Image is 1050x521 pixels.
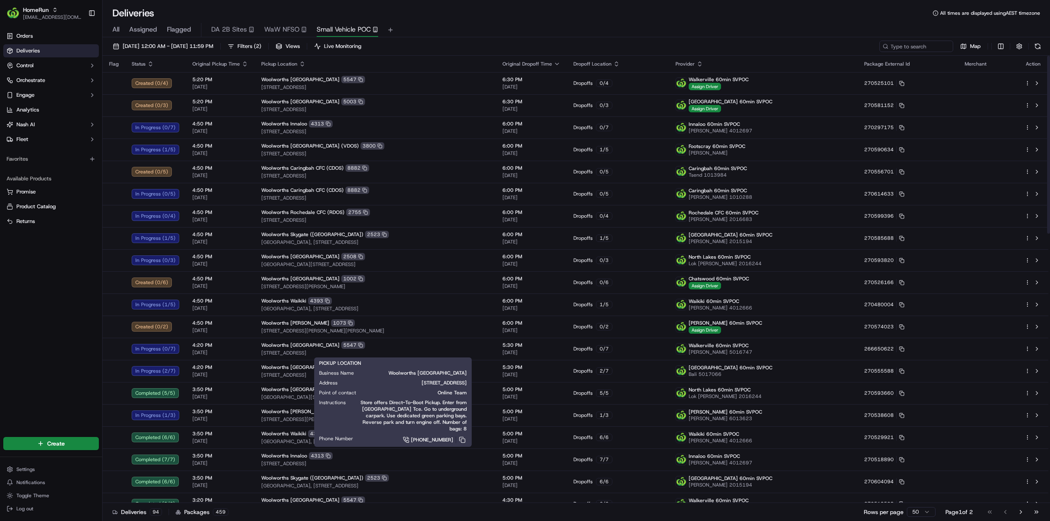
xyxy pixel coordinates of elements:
[192,128,248,134] span: [DATE]
[689,216,758,223] span: [PERSON_NAME] 2016683
[3,464,99,475] button: Settings
[261,173,489,179] span: [STREET_ADDRESS]
[192,349,248,356] span: [DATE]
[16,91,34,99] span: Engage
[3,89,99,102] button: Engage
[502,150,560,157] span: [DATE]
[596,257,612,264] div: 0 / 3
[3,133,99,146] button: Fleet
[411,437,453,443] span: [PHONE_NUMBER]
[864,146,894,153] span: 270590634
[254,43,261,50] span: ( 2 )
[192,121,248,127] span: 4:50 PM
[285,43,300,50] span: Views
[689,282,721,289] span: Assign Driver
[502,283,560,289] span: [DATE]
[23,14,82,20] button: [EMAIL_ADDRESS][DOMAIN_NAME]
[864,456,894,463] span: 270518890
[689,83,721,90] span: Assign Driver
[596,345,612,353] div: 0 / 7
[864,124,894,131] span: 270297175
[864,390,904,396] button: 270593660
[109,41,217,52] button: [DATE] 12:00 AM - [DATE] 11:59 PM
[261,261,489,268] span: [GEOGRAPHIC_DATA][STREET_ADDRESS]
[502,143,560,149] span: 6:00 PM
[192,98,248,105] span: 5:20 PM
[502,216,560,223] span: [DATE]
[502,371,560,378] span: [DATE]
[261,76,340,83] span: Woolworths [GEOGRAPHIC_DATA]
[132,61,146,67] span: Status
[596,212,612,220] div: 0 / 4
[351,380,467,386] span: [STREET_ADDRESS]
[123,43,213,50] span: [DATE] 12:00 AM - [DATE] 11:59 PM
[3,118,99,131] button: Nash AI
[192,76,248,83] span: 5:20 PM
[261,61,297,67] span: Pickup Location
[864,257,904,264] button: 270593820
[864,412,894,419] span: 270538608
[16,505,33,512] span: Log out
[317,25,371,34] span: Small Vehicle POC
[369,389,467,396] span: Online Team
[676,432,687,443] img: ww.png
[573,191,593,197] span: Dropoffs
[676,299,687,310] img: ww.png
[502,342,560,348] span: 5:30 PM
[956,41,984,52] button: Map
[261,84,489,91] span: [STREET_ADDRESS]
[864,301,904,308] button: 270480004
[864,146,904,153] button: 270590634
[261,320,329,326] span: Woolworths [PERSON_NAME]
[864,434,904,441] button: 270529921
[261,128,489,135] span: [STREET_ADDRESS]
[864,168,904,175] button: 270556701
[502,98,560,105] span: 6:30 PM
[7,7,20,20] img: HomeRun
[596,168,612,175] div: 0 / 5
[261,231,363,238] span: Woolworths Skygate ([GEOGRAPHIC_DATA])
[3,3,85,23] button: HomeRunHomeRun[EMAIL_ADDRESS][DOMAIN_NAME]
[261,305,489,312] span: [GEOGRAPHIC_DATA], [STREET_ADDRESS]
[502,84,560,90] span: [DATE]
[3,30,99,43] a: Orders
[192,320,248,326] span: 4:50 PM
[864,213,904,219] button: 270599396
[192,194,248,201] span: [DATE]
[261,298,306,304] span: Woolworths Waikiki
[676,410,687,421] img: ww.png
[192,275,248,282] span: 4:50 PM
[676,100,687,111] img: ww.png
[689,187,747,194] span: Caringbah 60min SVPOC
[3,503,99,514] button: Log out
[16,47,40,55] span: Deliveries
[272,41,304,52] button: Views
[676,211,687,221] img: ww.png
[596,301,612,308] div: 1 / 5
[23,6,49,14] button: HomeRun
[864,456,904,463] button: 270518890
[502,209,560,216] span: 6:00 PM
[16,136,28,143] span: Fleet
[192,150,248,157] span: [DATE]
[689,298,739,305] span: Waikiki 60min SVPOC
[689,98,772,105] span: [GEOGRAPHIC_DATA] 60min SVPOC
[192,165,248,171] span: 4:50 PM
[192,172,248,179] span: [DATE]
[596,146,612,153] div: 1 / 5
[879,41,953,52] input: Type to search
[864,191,894,197] span: 270614633
[864,279,894,286] span: 270526166
[346,209,370,216] div: 2755
[345,164,369,172] div: 8882
[366,435,467,444] a: [PHONE_NUMBER]
[192,143,248,149] span: 4:50 PM
[502,61,552,67] span: Original Dropoff Time
[864,301,894,308] span: 270480004
[502,231,560,238] span: 6:00 PM
[331,319,355,327] div: 1073
[596,323,612,330] div: 0 / 2
[864,323,904,330] button: 270574023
